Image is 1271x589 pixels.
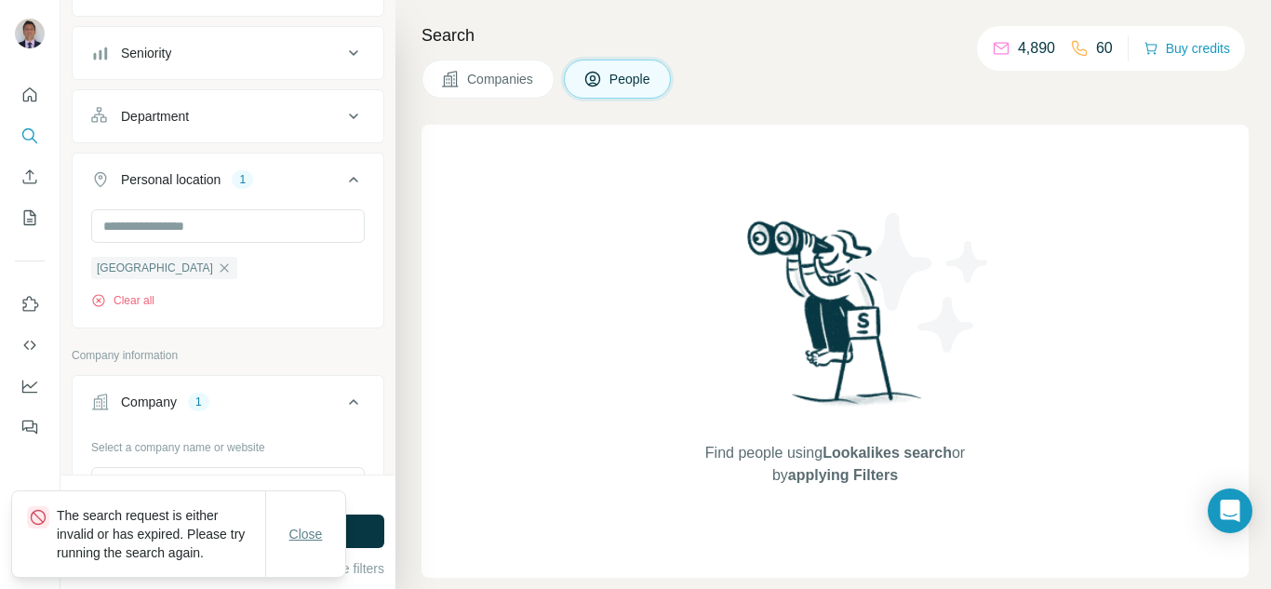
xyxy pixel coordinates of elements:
img: Avatar [15,19,45,48]
button: Search [15,119,45,153]
span: Companies [467,70,535,88]
button: Feedback [15,410,45,444]
button: Use Surfe API [15,328,45,362]
div: Department [121,107,189,126]
p: 60 [1096,37,1113,60]
button: Enrich CSV [15,160,45,194]
button: Dashboard [15,369,45,403]
span: People [609,70,652,88]
button: My lists [15,201,45,234]
div: 1980 search results remaining [154,487,303,503]
div: 1 [188,394,209,410]
button: Clear all [91,292,154,309]
p: Company information [72,347,384,364]
p: 4,890 [1018,37,1055,60]
div: Personal location [121,170,221,189]
p: The search request is either invalid or has expired. Please try running the search again. [57,506,265,562]
button: Seniority [73,31,383,75]
button: Personal location1 [73,157,383,209]
img: Surfe Illustration - Woman searching with binoculars [739,216,932,423]
button: Buy credits [1144,35,1230,61]
div: Company [121,393,177,411]
span: [GEOGRAPHIC_DATA] [97,260,213,276]
span: applying Filters [788,467,898,483]
button: Quick start [15,78,45,112]
span: Find people using or by [686,442,983,487]
button: Use Surfe on LinkedIn [15,288,45,321]
button: Department [73,94,383,139]
span: Close [289,525,323,543]
span: Lookalikes search [823,445,952,461]
div: Seniority [121,44,171,62]
h4: Search [421,22,1249,48]
div: Select a company name or website [91,432,365,456]
div: 1 [232,171,253,188]
div: Open Intercom Messenger [1208,489,1252,533]
button: Company1 [73,380,383,432]
button: Close [276,517,336,551]
img: Surfe Illustration - Stars [836,199,1003,367]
